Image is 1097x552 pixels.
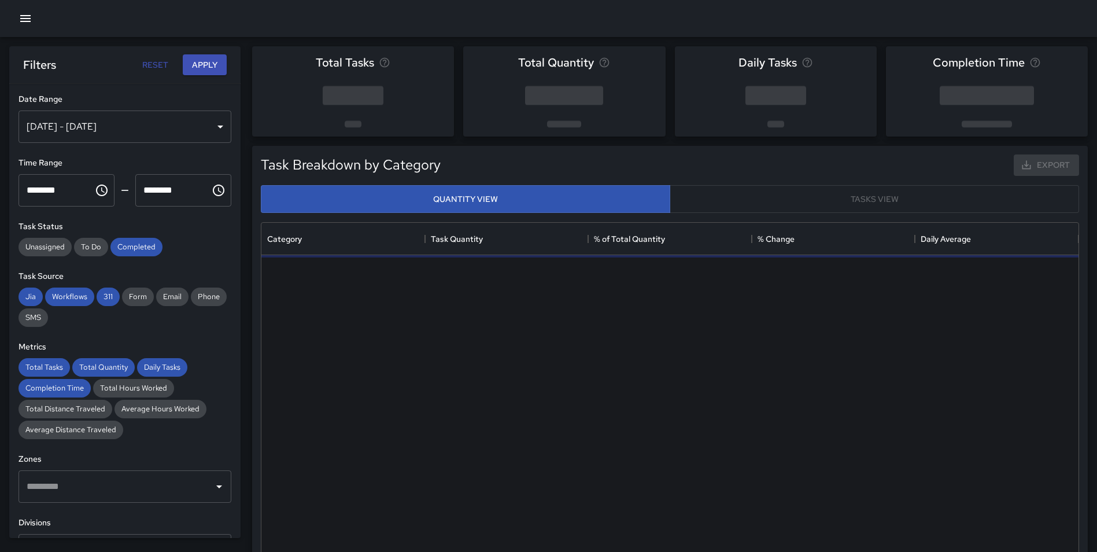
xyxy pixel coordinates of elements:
[1029,57,1041,68] svg: Average time taken to complete tasks in the selected period, compared to the previous period.
[207,179,230,202] button: Choose time, selected time is 11:59 PM
[19,341,231,354] h6: Metrics
[19,238,72,256] div: Unassigned
[261,156,1009,174] h5: Task Breakdown by Category
[72,358,135,377] div: Total Quantity
[19,157,231,170] h6: Time Range
[45,288,94,306] div: Workflows
[752,223,915,255] div: % Change
[19,288,43,306] div: Jia
[114,400,206,418] div: Average Hours Worked
[97,288,120,306] div: 311
[19,404,112,414] span: Total Distance Traveled
[19,93,231,106] h6: Date Range
[19,425,123,435] span: Average Distance Traveled
[136,54,173,76] button: Reset
[19,421,123,439] div: Average Distance Traveled
[588,223,752,255] div: % of Total Quantity
[110,242,162,252] span: Completed
[431,223,483,255] div: Task Quantity
[183,54,227,76] button: Apply
[19,400,112,418] div: Total Distance Traveled
[19,220,231,233] h6: Task Status
[594,223,665,255] div: % of Total Quantity
[74,242,108,252] span: To Do
[518,53,594,72] span: Total Quantity
[156,292,189,301] span: Email
[19,453,231,466] h6: Zones
[801,57,813,68] svg: Average number of tasks per day in the selected period, compared to the previous period.
[93,383,174,393] span: Total Hours Worked
[114,404,206,414] span: Average Hours Worked
[933,53,1025,72] span: Completion Time
[211,479,227,495] button: Open
[758,223,795,255] div: % Change
[90,179,113,202] button: Choose time, selected time is 12:00 AM
[74,238,108,256] div: To Do
[316,53,374,72] span: Total Tasks
[19,242,72,252] span: Unassigned
[191,292,227,301] span: Phone
[19,111,231,143] div: [DATE] - [DATE]
[915,223,1078,255] div: Daily Average
[19,358,70,377] div: Total Tasks
[19,270,231,283] h6: Task Source
[19,379,91,398] div: Completion Time
[156,288,189,306] div: Email
[137,358,187,377] div: Daily Tasks
[72,362,135,372] span: Total Quantity
[19,312,48,322] span: SMS
[19,517,231,529] h6: Divisions
[191,288,227,306] div: Phone
[110,238,162,256] div: Completed
[425,223,589,255] div: Task Quantity
[267,223,302,255] div: Category
[921,223,971,255] div: Daily Average
[93,379,174,398] div: Total Hours Worked
[97,292,120,301] span: 311
[19,383,91,393] span: Completion Time
[738,53,797,72] span: Daily Tasks
[261,223,425,255] div: Category
[19,292,43,301] span: Jia
[45,292,94,301] span: Workflows
[23,56,56,74] h6: Filters
[122,288,154,306] div: Form
[379,57,390,68] svg: Total number of tasks in the selected period, compared to the previous period.
[19,308,48,327] div: SMS
[599,57,610,68] svg: Total task quantity in the selected period, compared to the previous period.
[137,362,187,372] span: Daily Tasks
[122,292,154,301] span: Form
[19,362,70,372] span: Total Tasks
